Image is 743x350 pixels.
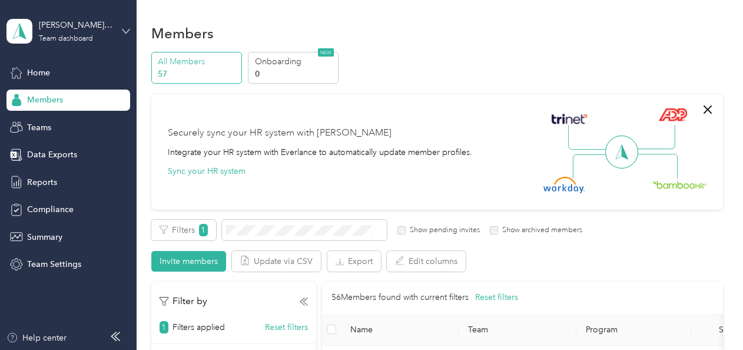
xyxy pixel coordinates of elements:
[27,121,51,134] span: Teams
[27,176,57,189] span: Reports
[151,27,214,39] h1: Members
[158,55,238,68] p: All Members
[576,313,691,346] th: Program
[406,225,480,236] label: Show pending invites
[39,19,112,31] div: [PERSON_NAME] FIT Team
[568,125,609,150] img: Line Left Up
[636,154,678,179] img: Line Right Down
[160,294,207,309] p: Filter by
[232,251,321,272] button: Update via CSV
[27,203,74,216] span: Compliance
[160,321,168,334] span: 1
[341,313,459,346] th: Name
[168,146,472,159] div: Integrate your HR system with Everlance to automatically update member profiles.
[265,321,308,334] button: Reset filters
[168,165,246,177] button: Sync your HR system
[151,220,216,240] button: Filters1
[498,225,582,236] label: Show archived members
[331,291,469,304] p: 56 Members found with current filters
[27,148,77,161] span: Data Exports
[255,55,335,68] p: Onboarding
[151,251,226,272] button: Invite members
[634,125,675,150] img: Line Right Up
[27,94,63,106] span: Members
[459,313,576,346] th: Team
[658,108,687,121] img: ADP
[543,177,585,193] img: Workday
[350,325,449,335] span: Name
[318,48,334,57] span: NEW
[6,332,67,344] button: Help center
[652,180,706,189] img: BambooHR
[327,251,381,272] button: Export
[39,35,93,42] div: Team dashboard
[475,291,518,304] button: Reset filters
[173,321,225,334] p: Filters applied
[387,251,466,272] button: Edit columns
[549,111,590,127] img: Trinet
[27,258,81,270] span: Team Settings
[572,154,613,178] img: Line Left Down
[199,224,208,236] span: 1
[255,68,335,80] p: 0
[27,67,50,79] span: Home
[27,231,62,243] span: Summary
[677,284,743,350] iframe: Everlance-gr Chat Button Frame
[168,126,392,140] div: Securely sync your HR system with [PERSON_NAME]
[158,68,238,80] p: 57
